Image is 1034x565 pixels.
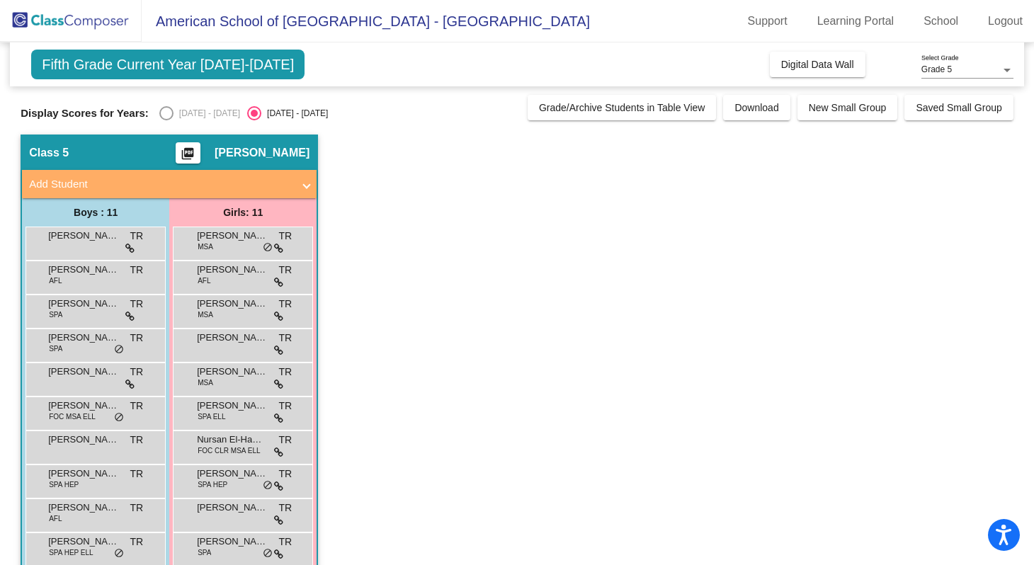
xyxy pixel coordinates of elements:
[114,548,124,559] span: do_not_disturb_alt
[130,365,144,379] span: TR
[279,433,292,447] span: TR
[49,343,62,354] span: SPA
[263,242,273,253] span: do_not_disturb_alt
[279,365,292,379] span: TR
[279,297,292,312] span: TR
[21,107,149,120] span: Display Scores for Years:
[977,10,1034,33] a: Logout
[197,365,268,379] span: [PERSON_NAME]
[197,297,268,311] span: [PERSON_NAME]
[130,467,144,481] span: TR
[197,229,268,243] span: [PERSON_NAME]
[781,59,854,70] span: Digital Data Wall
[198,241,213,252] span: MSA
[49,309,62,320] span: SPA
[806,10,906,33] a: Learning Portal
[797,95,898,120] button: New Small Group
[22,170,317,198] mat-expansion-panel-header: Add Student
[169,198,317,227] div: Girls: 11
[49,513,62,524] span: AFL
[197,433,268,447] span: Nursan El-Hammali
[539,102,705,113] span: Grade/Archive Students in Table View
[130,501,144,515] span: TR
[49,275,62,286] span: AFL
[904,95,1013,120] button: Saved Small Group
[114,412,124,423] span: do_not_disturb_alt
[198,479,227,490] span: SPA HEP
[528,95,717,120] button: Grade/Archive Students in Table View
[114,344,124,355] span: do_not_disturb_alt
[49,479,79,490] span: SPA HEP
[29,176,292,193] mat-panel-title: Add Student
[48,535,119,549] span: [PERSON_NAME]
[809,102,887,113] span: New Small Group
[279,263,292,278] span: TR
[912,10,970,33] a: School
[734,102,778,113] span: Download
[198,309,213,320] span: MSA
[130,229,144,244] span: TR
[29,146,69,160] span: Class 5
[263,480,273,491] span: do_not_disturb_alt
[261,107,328,120] div: [DATE] - [DATE]
[48,399,119,413] span: [PERSON_NAME]
[279,229,292,244] span: TR
[921,64,952,74] span: Grade 5
[197,399,268,413] span: [PERSON_NAME]
[279,501,292,515] span: TR
[279,467,292,481] span: TR
[49,411,96,422] span: FOC MSA ELL
[198,377,213,388] span: MSA
[215,146,309,160] span: [PERSON_NAME]
[48,297,119,311] span: [PERSON_NAME]
[130,297,144,312] span: TR
[198,547,211,558] span: SPA
[159,106,328,120] mat-radio-group: Select an option
[176,142,200,164] button: Print Students Details
[49,547,93,558] span: SPA HEP ELL
[198,275,210,286] span: AFL
[48,433,119,447] span: [PERSON_NAME]
[48,331,119,345] span: [PERSON_NAME] de [PERSON_NAME]
[279,331,292,346] span: TR
[48,229,119,243] span: [PERSON_NAME]
[770,52,865,77] button: Digital Data Wall
[197,331,268,345] span: [PERSON_NAME]
[279,399,292,413] span: TR
[130,399,144,413] span: TR
[263,548,273,559] span: do_not_disturb_alt
[130,433,144,447] span: TR
[48,467,119,481] span: [PERSON_NAME]
[48,501,119,515] span: [PERSON_NAME]
[198,445,260,456] span: FOC CLR MSA ELL
[130,263,144,278] span: TR
[197,535,268,549] span: [PERSON_NAME]
[174,107,240,120] div: [DATE] - [DATE]
[130,535,144,549] span: TR
[737,10,799,33] a: Support
[198,411,225,422] span: SPA ELL
[130,331,144,346] span: TR
[22,198,169,227] div: Boys : 11
[31,50,305,79] span: Fifth Grade Current Year [DATE]-[DATE]
[48,365,119,379] span: [PERSON_NAME]
[142,10,590,33] span: American School of [GEOGRAPHIC_DATA] - [GEOGRAPHIC_DATA]
[723,95,790,120] button: Download
[197,467,268,481] span: [PERSON_NAME]
[279,535,292,549] span: TR
[916,102,1001,113] span: Saved Small Group
[48,263,119,277] span: [PERSON_NAME]
[197,263,268,277] span: [PERSON_NAME]
[179,147,196,166] mat-icon: picture_as_pdf
[197,501,268,515] span: [PERSON_NAME]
